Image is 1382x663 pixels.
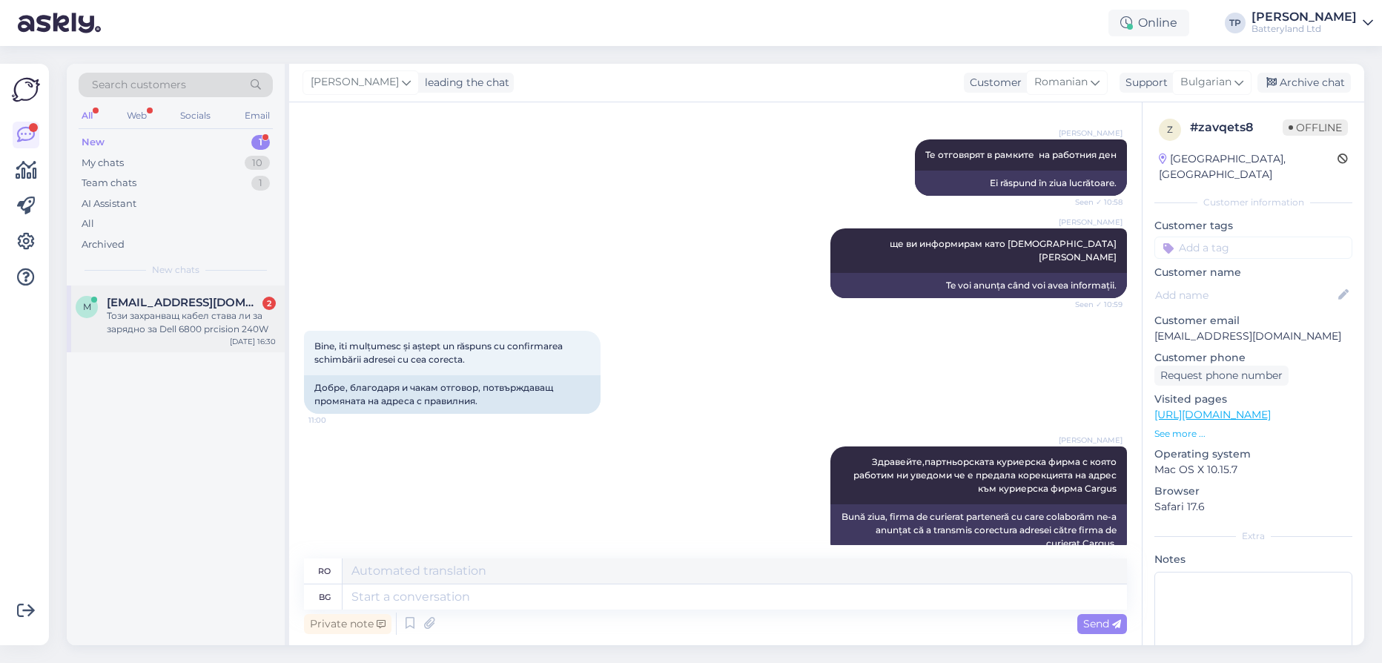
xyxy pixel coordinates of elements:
[1154,427,1352,441] p: See more ...
[1252,11,1373,35] a: [PERSON_NAME]Batteryland Ltd
[1154,462,1352,478] p: Mac OS X 10.15.7
[92,77,186,93] span: Search customers
[251,176,270,191] div: 1
[82,156,124,171] div: My chats
[1067,197,1123,208] span: Seen ✓ 10:58
[1154,313,1352,329] p: Customer email
[964,75,1022,90] div: Customer
[1167,124,1173,135] span: z
[1154,484,1352,499] p: Browser
[12,76,40,104] img: Askly Logo
[1283,119,1348,136] span: Offline
[1180,74,1231,90] span: Bulgarian
[82,217,94,231] div: All
[314,340,565,365] span: Bine, iti mulțumesc și aștept un răspuns cu confirmarea schimbării adresei cu cea corecta.
[318,558,331,584] div: ro
[1154,408,1271,421] a: [URL][DOMAIN_NAME]
[308,415,364,426] span: 11:00
[1083,617,1121,630] span: Send
[124,106,150,125] div: Web
[1154,350,1352,366] p: Customer phone
[1257,73,1351,93] div: Archive chat
[1154,392,1352,407] p: Visited pages
[925,149,1117,160] span: Те отговярят в рамките на работния ден
[1154,446,1352,462] p: Operating system
[1059,128,1123,139] span: [PERSON_NAME]
[1154,265,1352,280] p: Customer name
[245,156,270,171] div: 10
[1108,10,1189,36] div: Online
[152,263,199,277] span: New chats
[1120,75,1168,90] div: Support
[1067,299,1123,310] span: Seen ✓ 10:59
[419,75,509,90] div: leading the chat
[177,106,214,125] div: Socials
[82,176,136,191] div: Team chats
[890,238,1119,263] span: ще ви информирам като [DEMOGRAPHIC_DATA] [PERSON_NAME]
[82,237,125,252] div: Archived
[1034,74,1088,90] span: Romanian
[1154,218,1352,234] p: Customer tags
[1155,287,1335,303] input: Add name
[853,456,1119,494] span: Здравейте,партньорската куриерска фирма с която работим ни уведоми че е предала корекцията на адр...
[107,296,261,309] span: mitakkk@MAIL.BG
[1154,366,1289,386] div: Request phone number
[251,135,270,150] div: 1
[107,309,276,336] div: Този захранващ кабел става ли за зарядно за Dell 6800 prcision 240W
[304,614,391,634] div: Private note
[1159,151,1338,182] div: [GEOGRAPHIC_DATA], [GEOGRAPHIC_DATA]
[242,106,273,125] div: Email
[319,584,331,610] div: bg
[311,74,399,90] span: [PERSON_NAME]
[1154,237,1352,259] input: Add a tag
[83,301,91,312] span: m
[82,135,105,150] div: New
[82,197,136,211] div: AI Assistant
[915,171,1127,196] div: Ei răspund în ziua lucrătoare.
[1190,119,1283,136] div: # zavqets8
[230,336,276,347] div: [DATE] 16:30
[830,273,1127,298] div: Te voi anunța când voi avea informații.
[830,504,1127,556] div: Bună ziua, firma de curierat parteneră cu care colaborăm ne-a anunțat că a transmis corectura adr...
[1252,23,1357,35] div: Batteryland Ltd
[1252,11,1357,23] div: [PERSON_NAME]
[1059,435,1123,446] span: [PERSON_NAME]
[79,106,96,125] div: All
[1154,552,1352,567] p: Notes
[1154,329,1352,344] p: [EMAIL_ADDRESS][DOMAIN_NAME]
[1154,530,1352,543] div: Extra
[1154,499,1352,515] p: Safari 17.6
[304,375,601,414] div: Добре, благодаря и чакам отговор, потвърждаващ промяната на адреса с правилния.
[1225,13,1246,33] div: TP
[1059,217,1123,228] span: [PERSON_NAME]
[262,297,276,310] div: 2
[1154,196,1352,209] div: Customer information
